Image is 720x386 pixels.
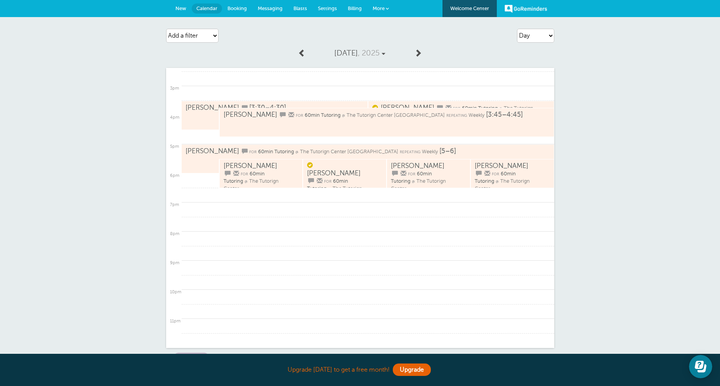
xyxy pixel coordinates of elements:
[468,113,484,118] span: Weekly
[170,144,181,149] div: 5pm
[170,260,181,265] div: 9pm
[287,112,294,117] span: This customer will get reminders via email for this appointment. (You can hide these icons under ...
[324,179,331,183] span: for
[316,178,323,183] span: This customer will get reminders via email for this appointment. (You can hide these icons under ...
[307,186,362,206] span: The Tutorign Center [GEOGRAPHIC_DATA]
[293,5,307,11] span: Blasts
[492,172,499,176] span: for
[307,162,367,185] a: [PERSON_NAME] for 60min Tutoring @ The Tutorign Center [GEOGRAPHIC_DATA]
[391,162,444,170] span: [PERSON_NAME]
[307,169,361,177] span: [PERSON_NAME]
[400,150,420,154] span: repeating
[373,5,385,11] span: More
[258,149,294,154] span: 60min Tutoring
[439,147,456,155] span: [5–6]
[245,179,248,183] span: @
[393,363,431,376] a: Upgrade
[196,5,217,11] span: Calendar
[170,173,181,178] div: 6pm
[170,289,181,294] div: 10pm
[422,149,438,154] span: Weekly
[462,106,498,111] span: 60min Tutoring
[186,104,239,111] span: [PERSON_NAME]
[279,112,286,117] span: This customer will get reminders via SMS/text for this appointment. (You can hide these icons und...
[496,179,499,183] span: @
[224,162,277,170] span: [PERSON_NAME]
[224,170,231,175] span: This customer will get reminders via SMS/text for this appointment. (You can hide these icons und...
[232,170,239,175] span: This customer will get reminders via email for this appointment. (You can hide these icons under ...
[475,162,534,185] a: [PERSON_NAME] for 60min Tutoring @ The Tutorign Center [GEOGRAPHIC_DATA]
[175,5,186,11] span: New
[475,162,528,170] span: [PERSON_NAME]
[249,104,286,111] span: [3:30–4:30]
[412,179,415,183] span: @
[318,5,337,11] span: Settings
[372,104,380,111] span: Confirmed. Changing the appointment date will unconfirm the appointment.
[348,5,362,11] span: Billing
[381,104,434,111] span: [PERSON_NAME]
[170,318,181,324] div: 11pm
[241,105,248,110] span: This customer will get reminders via SMS/text for this appointment. (You can hide these icons und...
[186,104,348,127] a: [PERSON_NAME] [3:30–4:30]
[258,5,283,11] span: Messaging
[174,353,209,361] a: Grid Size
[391,162,451,185] a: [PERSON_NAME] for 60min Tutoring @ The Tutorign Center [GEOGRAPHIC_DATA]
[453,106,460,111] span: for
[444,105,451,110] span: This customer will get reminders via email for this appointment. (You can hide these icons under ...
[347,113,445,118] span: The Tutorign Center [GEOGRAPHIC_DATA]
[170,231,181,236] div: 8pm
[224,111,534,134] a: [PERSON_NAME] for 60min Tutoring @ The Tutorign Center [GEOGRAPHIC_DATA] repeating Weekly [3:45–4...
[296,113,303,118] span: for
[391,178,446,199] span: The Tutorign Center [GEOGRAPHIC_DATA]
[391,170,398,175] span: This customer will get reminders via SMS/text for this appointment. (You can hide these icons und...
[446,113,467,118] span: repeating
[499,106,502,111] span: @
[170,86,181,91] div: 3pm
[372,104,534,127] a: [PERSON_NAME] for 60min Tutoring @ The Tutorign Center [GEOGRAPHIC_DATA] repeating Weekly [3:30–4...
[475,170,482,175] span: This customer will get reminders via SMS/text for this appointment. (You can hide these icons und...
[399,170,406,175] span: This customer will get reminders via email for this appointment. (You can hide these icons under ...
[224,178,279,199] span: The Tutorign Center [GEOGRAPHIC_DATA]
[224,111,277,118] span: [PERSON_NAME]
[483,170,490,175] span: This customer will get reminders via email for this appointment. (You can hide these icons under ...
[186,147,534,171] a: [PERSON_NAME] for 60min Tutoring @ The Tutorign Center [GEOGRAPHIC_DATA] repeating Weekly [5–6]
[689,355,712,378] iframe: Resource center
[192,3,222,14] a: Calendar
[358,48,380,57] span: , 2025
[166,362,554,378] div: Upgrade [DATE] to get a free month!
[475,178,530,199] span: The Tutorign Center [GEOGRAPHIC_DATA]
[307,178,314,183] span: This customer will get reminders via SMS/text for this appointment. (You can hide these icons und...
[334,48,358,57] span: [DATE]
[436,105,443,110] span: This customer will get reminders via SMS/text for this appointment. (You can hide these icons und...
[307,161,309,168] span: Confirmed. Changing the appointment date will unconfirm the appointment.
[486,111,523,118] span: [3:45–4:45]
[170,115,181,120] div: 4pm
[310,45,410,62] a: [DATE], 2025
[305,113,340,118] span: 60min Tutoring
[295,150,298,154] span: @
[249,150,257,154] span: for
[342,113,345,118] span: @
[224,162,283,185] a: [PERSON_NAME] for 60min Tutoring @ The Tutorign Center [GEOGRAPHIC_DATA]
[300,149,398,154] span: The Tutorign Center [GEOGRAPHIC_DATA]
[241,148,248,153] span: This customer will get reminders via SMS/text for this appointment. (You can hide these icons und...
[227,5,247,11] span: Booking
[170,202,181,207] div: 7pm
[328,187,331,191] span: @
[408,172,415,176] span: for
[241,172,248,176] span: for
[186,147,239,155] span: [PERSON_NAME]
